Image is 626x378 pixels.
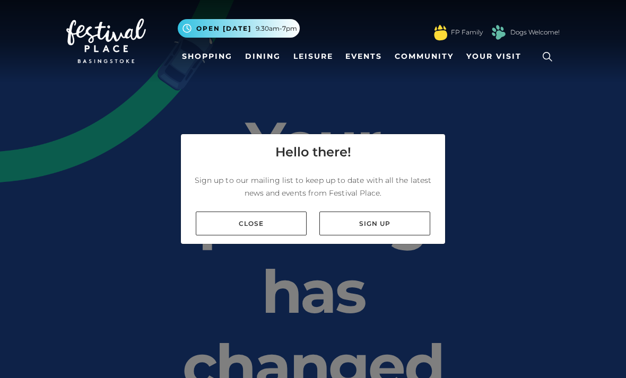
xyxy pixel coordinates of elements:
[341,47,386,66] a: Events
[390,47,458,66] a: Community
[189,174,437,199] p: Sign up to our mailing list to keep up to date with all the latest news and events from Festival ...
[289,47,337,66] a: Leisure
[256,24,297,33] span: 9.30am-7pm
[178,47,237,66] a: Shopping
[275,143,351,162] h4: Hello there!
[66,19,146,63] img: Festival Place Logo
[451,28,483,37] a: FP Family
[196,212,307,235] a: Close
[178,19,300,38] button: Open [DATE] 9.30am-7pm
[319,212,430,235] a: Sign up
[466,51,521,62] span: Your Visit
[510,28,560,37] a: Dogs Welcome!
[462,47,531,66] a: Your Visit
[196,24,251,33] span: Open [DATE]
[241,47,285,66] a: Dining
